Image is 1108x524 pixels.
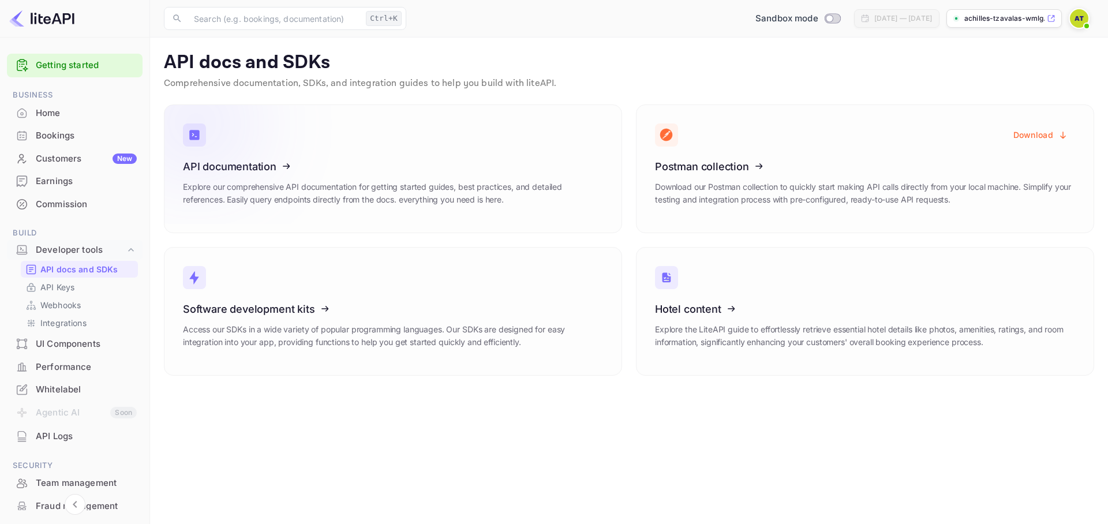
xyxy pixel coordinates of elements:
div: API Logs [36,430,137,443]
a: Team management [7,472,143,493]
a: UI Components [7,333,143,354]
div: Home [36,107,137,120]
div: Fraud management [7,495,143,518]
p: Comprehensive documentation, SDKs, and integration guides to help you build with liteAPI. [164,77,1094,91]
div: Customers [36,152,137,166]
div: Earnings [7,170,143,193]
p: Explore the LiteAPI guide to effortlessly retrieve essential hotel details like photos, amenities... [655,323,1075,349]
a: Fraud management [7,495,143,516]
div: Performance [36,361,137,374]
div: Whitelabel [7,379,143,401]
p: Download our Postman collection to quickly start making API calls directly from your local machin... [655,181,1075,206]
div: API Logs [7,425,143,448]
span: Business [7,89,143,102]
p: Explore our comprehensive API documentation for getting started guides, best practices, and detai... [183,181,603,206]
a: API documentationExplore our comprehensive API documentation for getting started guides, best pra... [164,104,622,233]
input: Search (e.g. bookings, documentation) [187,7,361,30]
div: Bookings [7,125,143,147]
div: Getting started [7,54,143,77]
a: Whitelabel [7,379,143,400]
div: Home [7,102,143,125]
div: UI Components [7,333,143,355]
div: Integrations [21,315,138,331]
a: Webhooks [25,299,133,311]
div: Whitelabel [36,383,137,396]
h3: API documentation [183,160,603,173]
div: Bookings [36,129,137,143]
a: API Keys [25,281,133,293]
a: Performance [7,356,143,377]
a: Hotel contentExplore the LiteAPI guide to effortlessly retrieve essential hotel details like phot... [636,247,1094,376]
span: Security [7,459,143,472]
div: CustomersNew [7,148,143,170]
div: Developer tools [7,240,143,260]
a: Getting started [36,59,137,72]
span: Sandbox mode [755,12,818,25]
a: Earnings [7,170,143,192]
div: Developer tools [36,244,125,257]
p: Webhooks [40,299,81,311]
p: API Keys [40,281,74,293]
a: API Logs [7,425,143,447]
div: Webhooks [21,297,138,313]
h3: Software development kits [183,303,603,315]
div: [DATE] — [DATE] [874,13,932,24]
img: Achilles Tzavalas [1070,9,1088,28]
p: Access our SDKs in a wide variety of popular programming languages. Our SDKs are designed for eas... [183,323,603,349]
a: CustomersNew [7,148,143,169]
img: LiteAPI logo [9,9,74,28]
div: Switch to Production mode [751,12,845,25]
div: New [113,154,137,164]
p: API docs and SDKs [40,263,118,275]
p: achilles-tzavalas-wmlg... [964,13,1045,24]
div: Performance [7,356,143,379]
span: Build [7,227,143,239]
h3: Hotel content [655,303,1075,315]
div: Commission [36,198,137,211]
a: Integrations [25,317,133,329]
a: Software development kitsAccess our SDKs in a wide variety of popular programming languages. Our ... [164,247,622,376]
button: Collapse navigation [65,494,85,515]
button: Download [1006,123,1075,146]
div: Earnings [36,175,137,188]
p: Integrations [40,317,87,329]
h3: Postman collection [655,160,1075,173]
a: Commission [7,193,143,215]
div: API docs and SDKs [21,261,138,278]
a: Bookings [7,125,143,146]
div: Ctrl+K [366,11,402,26]
p: API docs and SDKs [164,51,1094,74]
div: Team management [36,477,137,490]
div: Fraud management [36,500,137,513]
div: API Keys [21,279,138,295]
div: Commission [7,193,143,216]
div: Team management [7,472,143,495]
a: API docs and SDKs [25,263,133,275]
div: UI Components [36,338,137,351]
a: Home [7,102,143,123]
